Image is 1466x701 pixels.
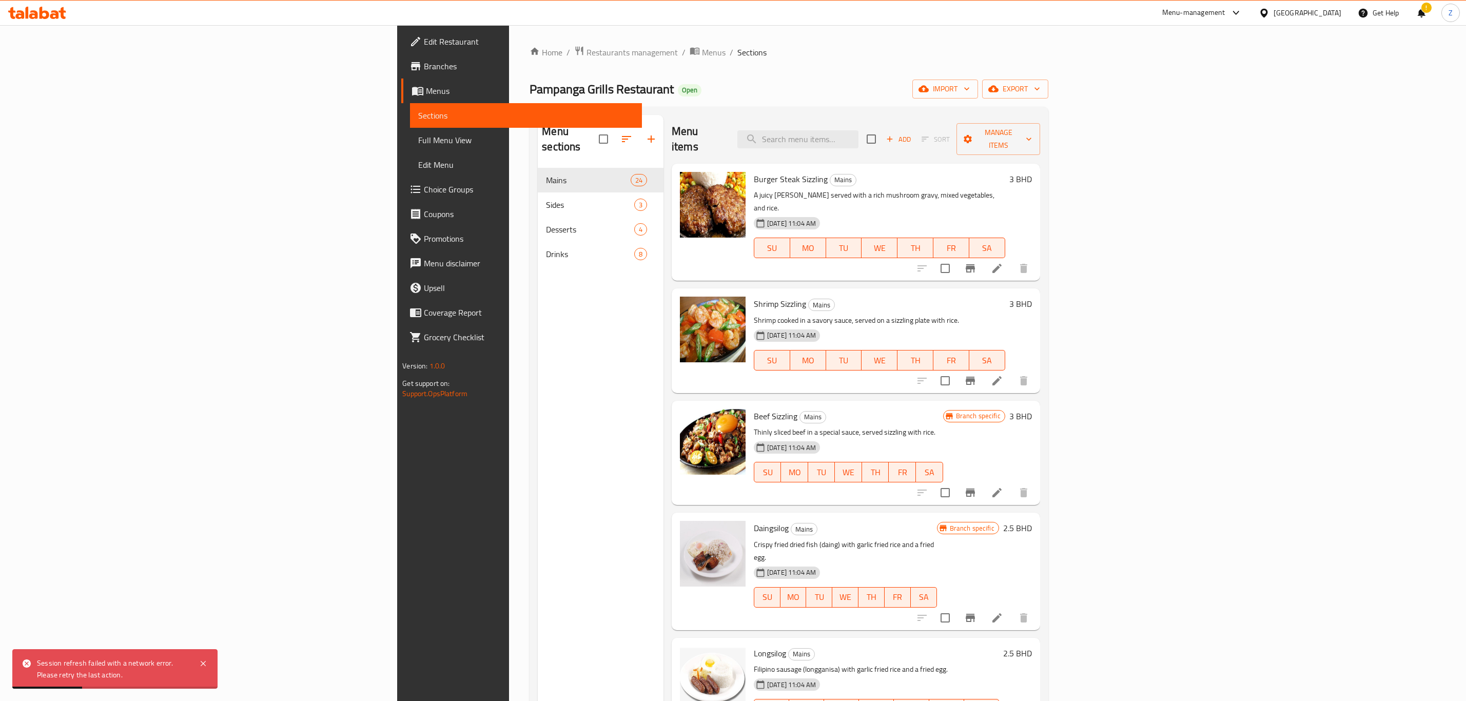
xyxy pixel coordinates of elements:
[788,648,815,660] div: Mains
[680,172,746,238] img: Burger Steak Sizzling
[410,103,642,128] a: Sections
[882,131,915,147] span: Add item
[897,350,933,371] button: TH
[402,387,467,400] a: Support.OpsPlatform
[862,462,889,482] button: TH
[402,377,449,390] span: Get support on:
[862,350,897,371] button: WE
[889,590,907,605] span: FR
[401,54,642,79] a: Branches
[401,177,642,202] a: Choice Groups
[832,587,858,608] button: WE
[763,680,820,690] span: [DATE] 11:04 AM
[866,241,893,256] span: WE
[754,171,828,187] span: Burger Steak Sizzling
[672,124,726,154] h2: Menu items
[934,482,956,503] span: Select to update
[991,375,1003,387] a: Edit menu item
[1162,7,1225,19] div: Menu-management
[635,249,647,259] span: 8
[973,353,1001,368] span: SA
[991,612,1003,624] a: Edit menu item
[754,350,790,371] button: SU
[754,296,806,311] span: Shrimp Sizzling
[546,223,634,236] div: Desserts
[982,80,1048,99] button: export
[808,462,835,482] button: TU
[631,174,647,186] div: items
[730,46,733,59] li: /
[933,350,969,371] button: FR
[424,257,634,269] span: Menu disclaimer
[1003,521,1032,535] h6: 2.5 BHD
[1003,646,1032,660] h6: 2.5 BHD
[956,123,1040,155] button: Manage items
[1011,256,1036,281] button: delete
[893,465,912,480] span: FR
[973,241,1001,256] span: SA
[538,168,663,192] div: Mains24
[965,126,1031,152] span: Manage items
[937,241,965,256] span: FR
[401,300,642,325] a: Coverage Report
[754,663,999,676] p: Filipino sausage (longganisa) with garlic fried rice and a fried egg.
[401,79,642,103] a: Menus
[758,241,786,256] span: SU
[934,607,956,629] span: Select to update
[593,128,614,150] span: Select all sections
[785,465,804,480] span: MO
[897,238,933,258] button: TH
[763,568,820,577] span: [DATE] 11:04 AM
[794,353,822,368] span: MO
[933,238,969,258] button: FR
[758,590,776,605] span: SU
[785,590,803,605] span: MO
[863,590,881,605] span: TH
[790,350,826,371] button: MO
[754,408,797,424] span: Beef Sizzling
[830,174,856,186] span: Mains
[958,256,983,281] button: Branch-specific-item
[401,226,642,251] a: Promotions
[538,242,663,266] div: Drinks8
[839,465,858,480] span: WE
[678,86,701,94] span: Open
[631,176,647,185] span: 24
[401,29,642,54] a: Edit Restaurant
[754,538,937,564] p: Crispy fried dried fish (daing) with garlic fried rice and a fried egg.
[885,587,911,608] button: FR
[781,462,808,482] button: MO
[682,46,686,59] li: /
[424,35,634,48] span: Edit Restaurant
[546,199,634,211] span: Sides
[401,202,642,226] a: Coupons
[916,462,943,482] button: SA
[902,241,929,256] span: TH
[614,127,639,151] span: Sort sections
[538,164,663,270] nav: Menu sections
[826,238,862,258] button: TU
[858,587,885,608] button: TH
[754,520,789,536] span: Daingsilog
[754,462,781,482] button: SU
[991,262,1003,275] a: Edit menu item
[680,409,746,475] img: Beef Sizzling
[937,353,965,368] span: FR
[763,443,820,453] span: [DATE] 11:04 AM
[791,523,817,535] span: Mains
[546,174,630,186] span: Mains
[737,46,767,59] span: Sections
[754,189,1005,215] p: A juicy [PERSON_NAME] served with a rich mushroom gravy, mixed vegetables, and rice.
[680,521,746,587] img: Daingsilog
[915,590,933,605] span: SA
[754,238,790,258] button: SU
[810,590,828,605] span: TU
[426,85,634,97] span: Menus
[763,219,820,228] span: [DATE] 11:04 AM
[889,462,916,482] button: FR
[799,411,826,423] div: Mains
[37,657,189,680] div: Session refresh failed with a network error. Please retry the last action.
[538,217,663,242] div: Desserts4
[969,238,1005,258] button: SA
